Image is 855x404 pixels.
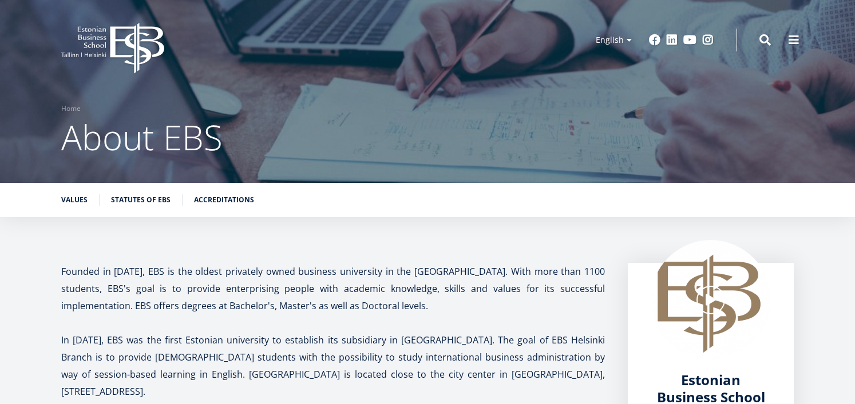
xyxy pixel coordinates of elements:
p: In [DATE], EBS was the first Estonian university to establish its subsidiary in [GEOGRAPHIC_DATA]... [61,331,605,400]
a: Home [61,103,81,114]
a: Instagram [702,34,714,46]
a: Facebook [649,34,660,46]
a: Values [61,194,88,206]
span: About EBS [61,114,223,161]
a: Accreditations [194,194,254,206]
a: Linkedin [666,34,678,46]
a: Statutes of EBS [111,194,171,206]
p: Founded in [DATE], EBS is the oldest privately owned business university in the [GEOGRAPHIC_DATA]... [61,263,605,314]
a: Youtube [683,34,696,46]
